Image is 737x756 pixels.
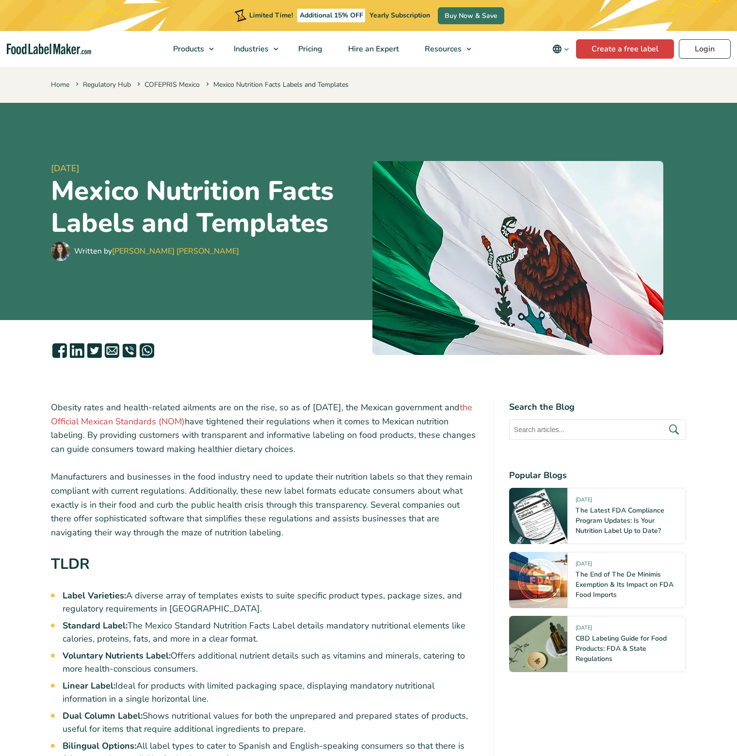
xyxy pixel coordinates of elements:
a: Login [679,39,731,59]
a: The Latest FDA Compliance Program Updates: Is Your Nutrition Label Up to Date? [576,506,664,535]
span: Products [170,44,205,54]
strong: Standard Label: [63,620,128,631]
span: [DATE] [576,624,592,635]
span: Mexico Nutrition Facts Labels and Templates [204,80,349,89]
a: Regulatory Hub [83,80,131,89]
p: Obesity rates and health-related ailments are on the rise, so as of [DATE], the Mexican governmen... [51,401,478,456]
a: Buy Now & Save [438,7,504,24]
li: Offers additional nutrient details such as vitamins and minerals, catering to more health-conscio... [63,649,478,676]
span: Additional 15% OFF [297,9,366,22]
span: Resources [422,44,463,54]
a: Home [51,80,69,89]
li: A diverse array of templates exists to suite specific product types, package sizes, and regulator... [63,589,478,615]
li: Ideal for products with limited packaging space, displaying mandatory nutritional information in ... [63,679,478,706]
a: CBD Labeling Guide for Food Products: FDA & State Regulations [576,634,667,663]
a: Industries [221,31,283,67]
a: Food Label Maker homepage [7,44,91,55]
a: Resources [412,31,476,67]
span: Yearly Subscription [369,11,430,20]
strong: Linear Label: [63,680,115,692]
strong: Bilingual Options: [63,740,136,752]
h4: Search the Blog [509,401,686,414]
span: Limited Time! [249,11,293,20]
a: Create a free label [576,39,674,59]
div: Written by [74,245,239,257]
a: Hire an Expert [336,31,410,67]
span: [DATE] [51,162,365,175]
span: [DATE] [576,560,592,571]
strong: Dual Column Label: [63,710,143,722]
a: COFEPRIS Mexico [144,80,200,89]
h4: Popular Blogs [509,469,686,482]
strong: TLDR [51,554,90,574]
a: the Official Mexican Standards (NOM) [51,402,472,427]
a: [PERSON_NAME] [PERSON_NAME] [112,246,239,257]
input: Search articles... [509,419,686,440]
span: [DATE] [576,496,592,507]
strong: Label Varieties: [63,590,126,601]
span: Pricing [295,44,323,54]
span: Industries [231,44,270,54]
h1: Mexico Nutrition Facts Labels and Templates [51,175,365,239]
a: Pricing [286,31,333,67]
button: Change language [545,39,576,59]
li: The Mexico Standard Nutrition Facts Label details mandatory nutritional elements like calories, p... [63,619,478,645]
span: Hire an Expert [345,44,400,54]
a: The End of The De Minimis Exemption & Its Impact on FDA Food Imports [576,570,673,599]
strong: Voluntary Nutrients Label: [63,650,171,661]
li: Shows nutritional values for both the unprepared and prepared states of products, useful for item... [63,709,478,736]
p: Manufacturers and businesses in the food industry need to update their nutrition labels so that t... [51,470,478,540]
img: Maria Abi Hanna - Food Label Maker [51,241,70,261]
a: Products [160,31,219,67]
